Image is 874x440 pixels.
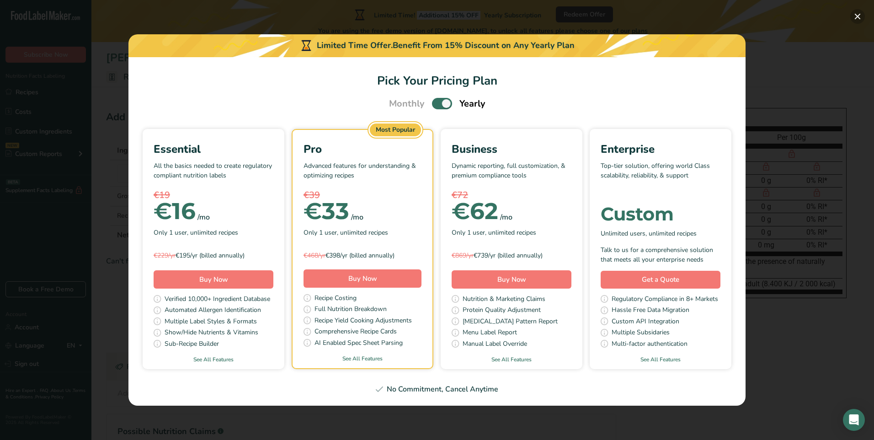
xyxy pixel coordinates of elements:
[304,228,388,237] span: Only 1 user, unlimited recipes
[304,197,322,225] span: €
[612,294,718,306] span: Regulatory Compliance in 8+ Markets
[389,97,425,111] span: Monthly
[500,212,512,223] div: /mo
[128,34,746,57] div: Limited Time Offer.
[139,384,735,395] div: No Commitment, Cancel Anytime
[154,270,273,289] button: Buy Now
[601,229,697,238] span: Unlimited users, unlimited recipes
[370,123,421,136] div: Most Popular
[463,327,517,339] span: Menu Label Report
[601,161,720,188] p: Top-tier solution, offering world Class scalability, reliability, & support
[165,317,257,328] span: Multiple Label Styles & Formats
[314,293,357,305] span: Recipe Costing
[463,294,545,306] span: Nutrition & Marketing Claims
[612,317,679,328] span: Custom API Integration
[314,316,412,327] span: Recipe Yield Cooking Adjustments
[304,202,349,220] div: 33
[452,270,571,289] button: Buy Now
[304,161,421,188] p: Advanced features for understanding & optimizing recipes
[293,354,432,363] a: See All Features
[304,141,421,157] div: Pro
[601,141,720,157] div: Enterprise
[165,339,219,350] span: Sub-Recipe Builder
[154,197,172,225] span: €
[590,355,731,364] a: See All Features
[348,274,377,283] span: Buy Now
[143,355,284,364] a: See All Features
[154,141,273,157] div: Essential
[154,228,238,237] span: Only 1 user, unlimited recipes
[843,409,865,431] div: Open Intercom Messenger
[452,141,571,157] div: Business
[154,188,273,202] div: €19
[139,72,735,90] h1: Pick Your Pricing Plan
[452,251,474,260] span: €869/yr
[304,188,421,202] div: €39
[463,305,541,317] span: Protein Quality Adjustment
[612,327,670,339] span: Multiple Subsidaries
[612,339,687,350] span: Multi-factor authentication
[154,251,176,260] span: €229/yr
[154,202,196,220] div: 16
[304,269,421,288] button: Buy Now
[165,327,258,339] span: Show/Hide Nutrients & Vitamins
[463,339,527,350] span: Manual Label Override
[612,305,689,317] span: Hassle Free Data Migration
[154,161,273,188] p: All the basics needed to create regulatory compliant nutrition labels
[601,205,720,223] div: Custom
[497,275,526,284] span: Buy Now
[441,355,582,364] a: See All Features
[304,251,421,260] div: €398/yr (billed annually)
[314,304,387,316] span: Full Nutrition Breakdown
[452,161,571,188] p: Dynamic reporting, full customization, & premium compliance tools
[452,228,536,237] span: Only 1 user, unlimited recipes
[199,275,228,284] span: Buy Now
[314,338,403,349] span: AI Enabled Spec Sheet Parsing
[304,251,325,260] span: €468/yr
[452,251,571,260] div: €739/yr (billed annually)
[154,251,273,260] div: €195/yr (billed annually)
[314,327,397,338] span: Comprehensive Recipe Cards
[197,212,210,223] div: /mo
[393,39,575,52] div: Benefit From 15% Discount on Any Yearly Plan
[452,197,470,225] span: €
[601,271,720,289] a: Get a Quote
[452,202,498,220] div: 62
[459,97,485,111] span: Yearly
[165,305,261,317] span: Automated Allergen Identification
[642,274,679,285] span: Get a Quote
[165,294,270,306] span: Verified 10,000+ Ingredient Database
[351,212,363,223] div: /mo
[452,188,571,202] div: €72
[601,245,720,264] div: Talk to us for a comprehensive solution that meets all your enterprise needs
[463,317,558,328] span: [MEDICAL_DATA] Pattern Report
